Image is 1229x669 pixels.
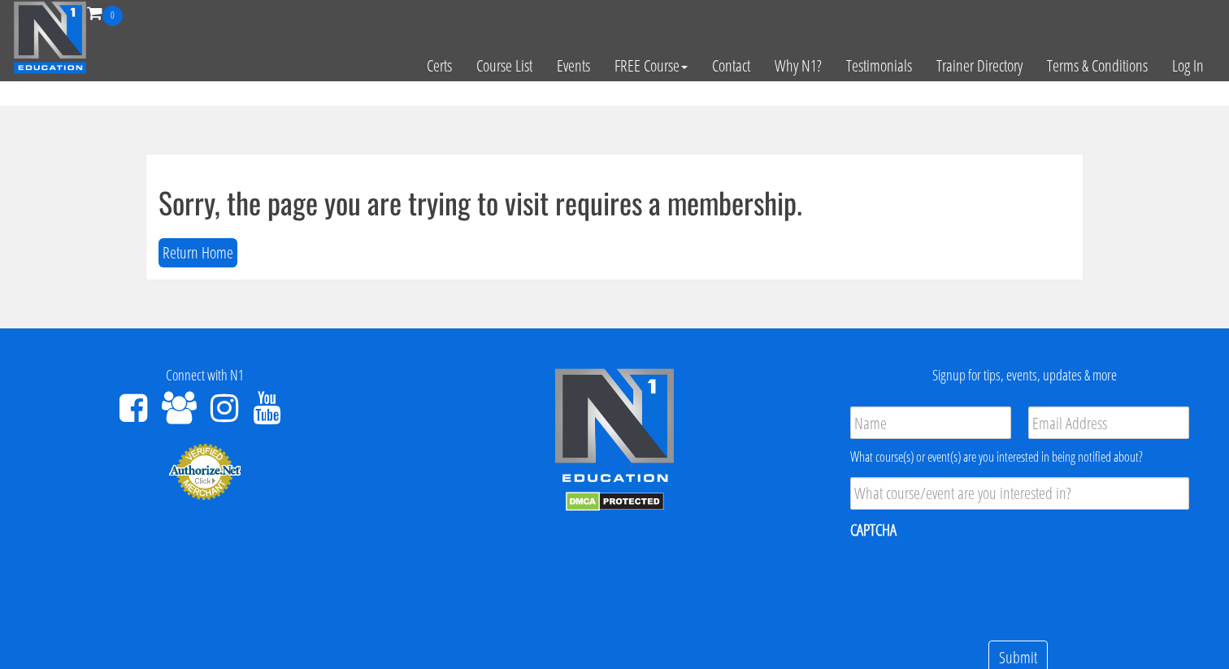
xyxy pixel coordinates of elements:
div: What course(s) or event(s) are you interested in being notified about? [850,447,1189,467]
span: 0 [102,6,123,26]
input: Email Address [1028,406,1189,439]
a: Testimonials [834,26,924,106]
img: DMCA.com Protection Status [566,492,664,511]
a: Trainer Directory [924,26,1035,106]
a: Log In [1160,26,1216,106]
label: CAPTCHA [850,519,897,541]
h1: Sorry, the page you are trying to visit requires a membership. [159,186,1070,219]
iframe: reCAPTCHA [850,551,1097,615]
a: Events [545,26,602,106]
button: Return Home [159,238,237,268]
a: 0 [87,2,123,24]
a: FREE Course [602,26,700,106]
img: n1-edu-logo [554,367,675,488]
img: Authorize.Net Merchant - Click to Verify [168,442,241,501]
a: Certs [415,26,464,106]
img: n1-education [13,1,87,74]
h4: Connect with N1 [12,367,397,384]
a: Course List [464,26,545,106]
a: Contact [700,26,762,106]
h4: Signup for tips, events, updates & more [832,367,1217,384]
input: What course/event are you interested in? [850,477,1189,510]
a: Why N1? [762,26,834,106]
input: Name [850,406,1011,439]
a: Terms & Conditions [1035,26,1160,106]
